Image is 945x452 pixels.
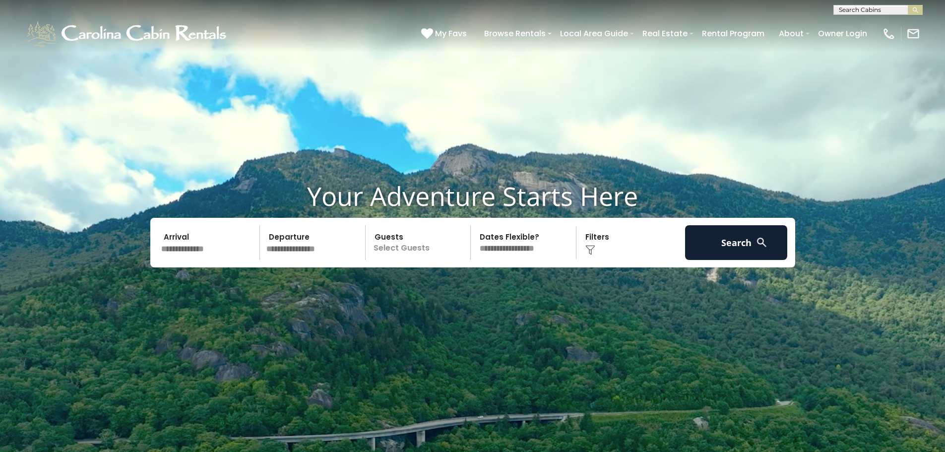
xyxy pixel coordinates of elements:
[697,25,769,42] a: Rental Program
[435,27,467,40] span: My Favs
[479,25,551,42] a: Browse Rentals
[882,27,896,41] img: phone-regular-white.png
[421,27,469,40] a: My Favs
[369,225,471,260] p: Select Guests
[813,25,872,42] a: Owner Login
[637,25,693,42] a: Real Estate
[685,225,788,260] button: Search
[7,181,938,211] h1: Your Adventure Starts Here
[906,27,920,41] img: mail-regular-white.png
[585,245,595,255] img: filter--v1.png
[756,236,768,249] img: search-regular-white.png
[774,25,809,42] a: About
[555,25,633,42] a: Local Area Guide
[25,19,231,49] img: White-1-1-2.png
